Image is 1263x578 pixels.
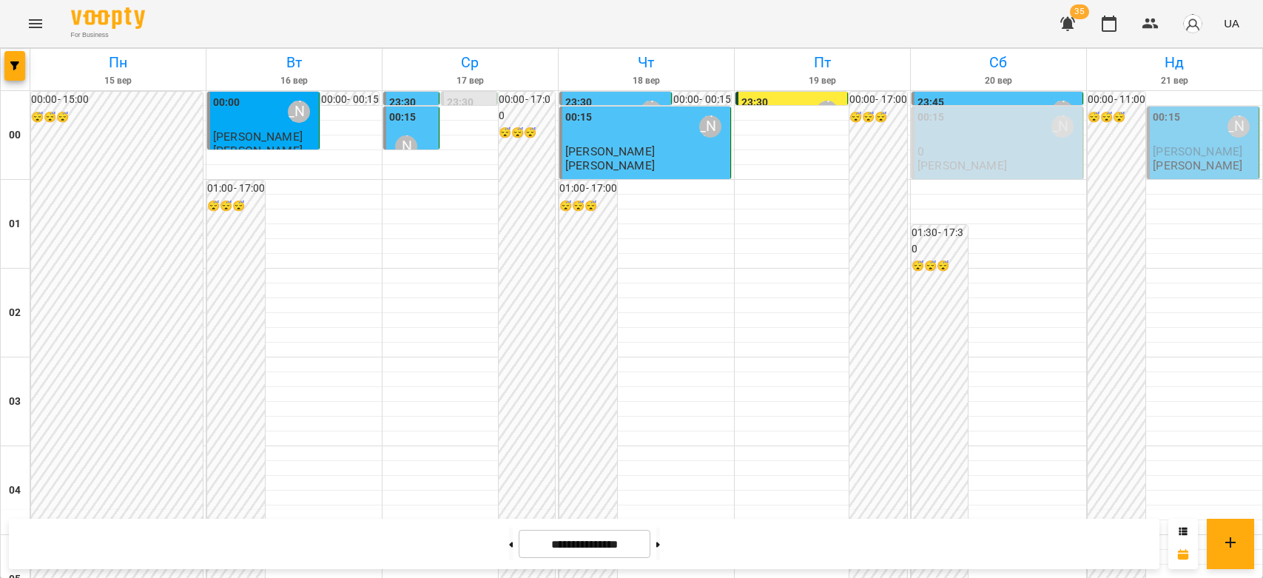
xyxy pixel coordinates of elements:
[1088,92,1145,108] h6: 00:00 - 11:00
[33,74,203,88] h6: 15 вер
[913,51,1084,74] h6: Сб
[737,51,908,74] h6: Пт
[565,95,593,111] label: 23:30
[565,159,655,172] p: [PERSON_NAME]
[9,305,21,321] h6: 02
[559,181,617,197] h6: 01:00 - 17:00
[321,92,379,108] h6: 00:00 - 00:15
[71,7,145,29] img: Voopty Logo
[917,159,1007,172] p: [PERSON_NAME]
[1088,110,1145,126] h6: 😴😴😴
[849,92,907,108] h6: 00:00 - 17:00
[917,95,945,111] label: 23:45
[209,74,380,88] h6: 16 вер
[561,74,732,88] h6: 18 вер
[913,74,1084,88] h6: 20 вер
[9,127,21,144] h6: 00
[1227,115,1250,138] div: Бондарєва Валерія
[673,92,731,108] h6: 00:00 - 00:15
[816,101,838,123] div: Бондарєва Валерія
[389,110,417,126] label: 00:15
[917,145,1080,158] p: 0
[207,181,265,197] h6: 01:00 - 17:00
[213,130,303,144] span: [PERSON_NAME]
[33,51,203,74] h6: Пн
[912,225,968,257] h6: 01:30 - 17:30
[1070,4,1089,19] span: 35
[9,483,21,499] h6: 04
[912,258,968,275] h6: 😴😴😴
[31,92,203,108] h6: 00:00 - 15:00
[389,95,417,111] label: 23:30
[741,95,769,111] label: 23:30
[565,110,593,126] label: 00:15
[213,144,303,157] p: [PERSON_NAME]
[288,101,310,123] div: Бондарєва Валерія
[1153,144,1242,158] span: [PERSON_NAME]
[1089,74,1260,88] h6: 21 вер
[385,51,556,74] h6: Ср
[385,74,556,88] h6: 17 вер
[1218,10,1245,37] button: UA
[1089,51,1260,74] h6: Нд
[1224,16,1239,31] span: UA
[737,74,908,88] h6: 19 вер
[1182,13,1203,34] img: avatar_s.png
[561,51,732,74] h6: Чт
[9,216,21,232] h6: 01
[209,51,380,74] h6: Вт
[499,92,555,124] h6: 00:00 - 17:00
[1153,159,1242,172] p: [PERSON_NAME]
[917,110,945,126] label: 00:15
[447,95,474,111] label: 23:30
[559,198,617,215] h6: 😴😴😴
[9,394,21,410] h6: 03
[213,95,240,111] label: 00:00
[565,144,655,158] span: [PERSON_NAME]
[18,6,53,41] button: Menu
[31,110,203,126] h6: 😴😴😴
[499,125,555,141] h6: 😴😴😴
[395,135,417,158] div: Бондарєва Валерія
[1051,115,1074,138] div: Бондарєва Валерія
[1153,110,1180,126] label: 00:15
[207,198,265,215] h6: 😴😴😴
[71,30,145,40] span: For Business
[640,101,662,123] div: Бондарєва Валерія
[849,110,907,126] h6: 😴😴😴
[1051,101,1074,123] div: Бондарєва Валерія
[699,115,721,138] div: Бондарєва Валерія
